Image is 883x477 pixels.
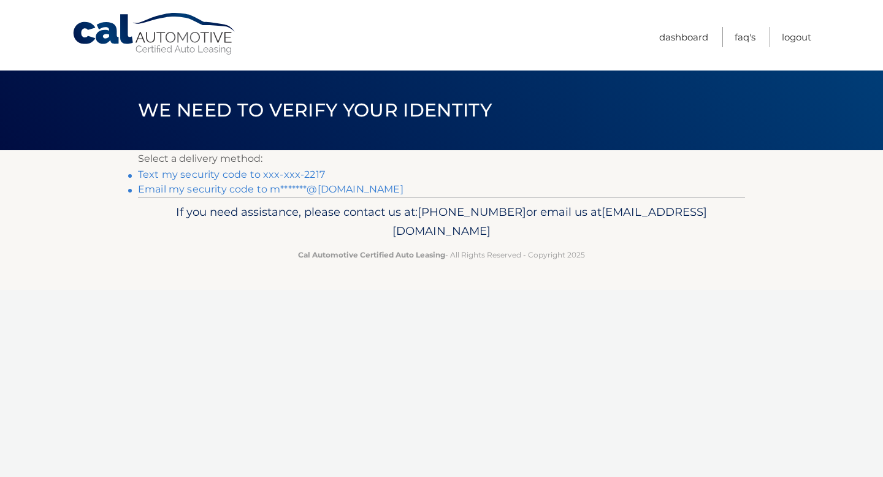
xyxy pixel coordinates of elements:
span: [PHONE_NUMBER] [418,205,526,219]
a: Logout [782,27,811,47]
a: FAQ's [735,27,755,47]
a: Text my security code to xxx-xxx-2217 [138,169,325,180]
a: Cal Automotive [72,12,237,56]
p: - All Rights Reserved - Copyright 2025 [146,248,737,261]
span: We need to verify your identity [138,99,492,121]
a: Email my security code to m*******@[DOMAIN_NAME] [138,183,403,195]
p: Select a delivery method: [138,150,745,167]
p: If you need assistance, please contact us at: or email us at [146,202,737,242]
strong: Cal Automotive Certified Auto Leasing [298,250,445,259]
a: Dashboard [659,27,708,47]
